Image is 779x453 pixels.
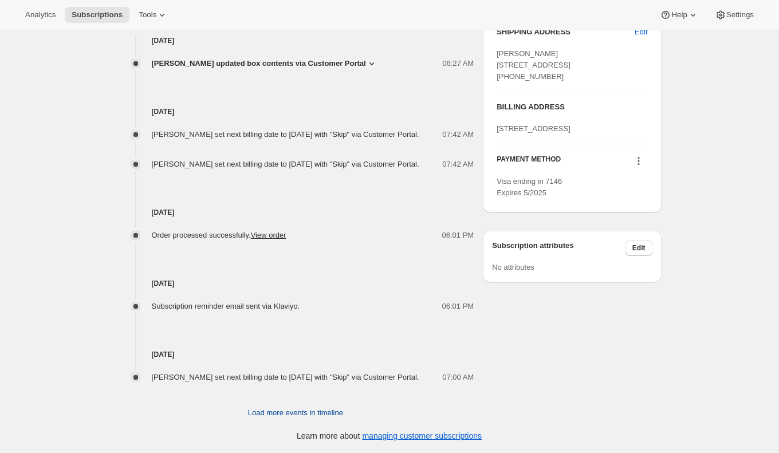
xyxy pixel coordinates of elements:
h4: [DATE] [117,207,474,218]
span: [PERSON_NAME] set next billing date to [DATE] with "Skip" via Customer Portal. [152,160,419,168]
span: Load more events in timeline [248,407,343,419]
h3: SHIPPING ADDRESS [497,26,635,38]
span: Analytics [25,10,56,19]
span: 06:01 PM [442,301,474,312]
span: [PERSON_NAME] set next billing date to [DATE] with "Skip" via Customer Portal. [152,130,419,139]
span: Help [671,10,687,19]
span: Settings [726,10,754,19]
h4: [DATE] [117,106,474,117]
span: Order processed successfully. [152,231,286,239]
p: Learn more about [297,430,482,442]
span: [STREET_ADDRESS] [497,124,571,133]
h3: BILLING ADDRESS [497,101,647,113]
span: [PERSON_NAME] updated box contents via Customer Portal [152,58,366,69]
span: Subscription reminder email sent via Klaviyo. [152,302,300,310]
button: Tools [132,7,175,23]
button: Subscriptions [65,7,129,23]
h3: PAYMENT METHOD [497,155,561,170]
button: Load more events in timeline [241,404,350,422]
span: No attributes [492,263,534,271]
button: Settings [708,7,761,23]
span: Subscriptions [72,10,123,19]
span: Tools [139,10,156,19]
span: 07:00 AM [442,372,474,383]
h4: [DATE] [117,278,474,289]
a: View order [251,231,286,239]
span: 07:42 AM [442,159,474,170]
span: Edit [635,26,647,38]
span: 06:01 PM [442,230,474,241]
span: Visa ending in 7146 Expires 5/2025 [497,177,562,197]
a: managing customer subscriptions [362,431,482,440]
span: Edit [632,243,646,253]
h3: Subscription attributes [492,240,625,256]
h4: [DATE] [117,349,474,360]
button: Help [653,7,705,23]
span: 06:27 AM [442,58,474,69]
button: [PERSON_NAME] updated box contents via Customer Portal [152,58,377,69]
span: [PERSON_NAME] set next billing date to [DATE] with "Skip" via Customer Portal. [152,373,419,381]
span: [PERSON_NAME] [STREET_ADDRESS] [PHONE_NUMBER] [497,49,571,81]
button: Edit [625,240,652,256]
button: Analytics [18,7,62,23]
h4: [DATE] [117,35,474,46]
span: 07:42 AM [442,129,474,140]
button: Edit [628,23,654,41]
